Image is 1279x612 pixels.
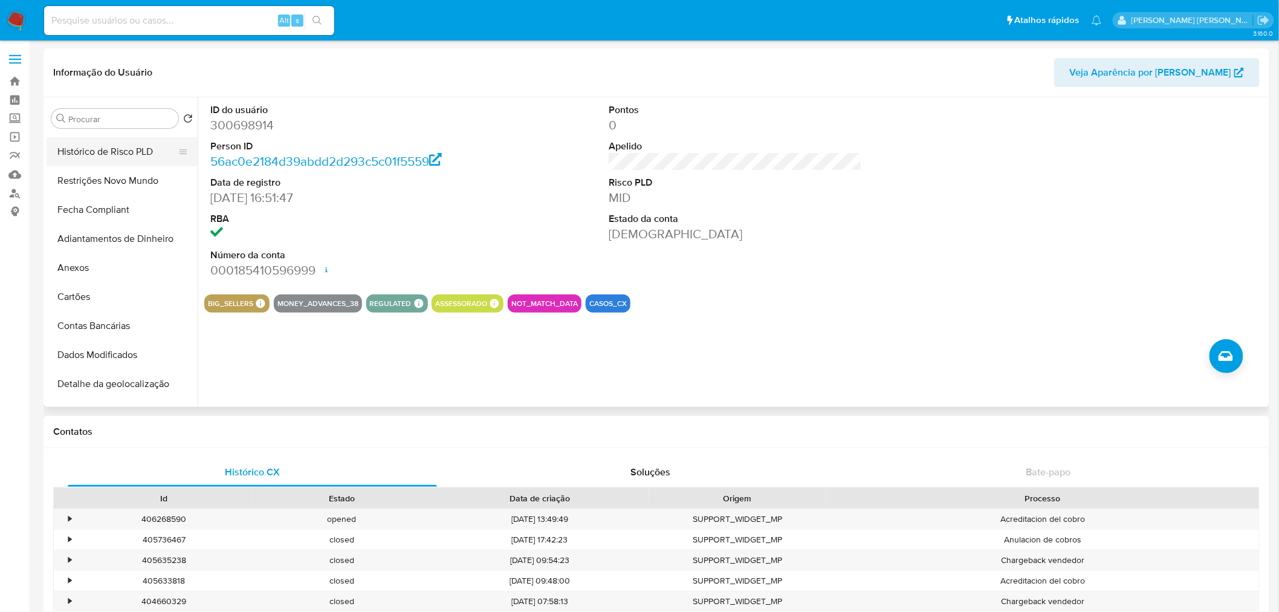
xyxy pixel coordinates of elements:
[253,530,430,550] div: closed
[649,571,826,591] div: SUPPORT_WIDGET_MP
[1257,14,1270,27] a: Sair
[826,550,1259,570] div: Chargeback vendedor
[649,591,826,611] div: SUPPORT_WIDGET_MP
[826,530,1259,550] div: Anulacion de cobros
[210,176,464,189] dt: Data de registro
[835,492,1251,504] div: Processo
[609,176,862,189] dt: Risco PLD
[75,530,253,550] div: 405736467
[826,571,1259,591] div: Acreditacion del cobro
[75,591,253,611] div: 404660329
[1026,465,1071,479] span: Bate-papo
[53,426,1260,438] h1: Contatos
[1054,58,1260,87] button: Veja Aparência por [PERSON_NAME]
[430,591,649,611] div: [DATE] 07:58:13
[68,114,173,125] input: Procurar
[47,195,198,224] button: Fecha Compliant
[83,492,244,504] div: Id
[68,596,71,607] div: •
[75,509,253,529] div: 406268590
[47,224,198,253] button: Adiantamentos de Dinheiro
[1070,58,1231,87] span: Veja Aparência por [PERSON_NAME]
[210,152,442,170] a: 56ac0e2184d39abdd2d293c5c01f5559
[305,12,329,29] button: search-icon
[649,550,826,570] div: SUPPORT_WIDGET_MP
[210,103,464,117] dt: ID do usuário
[609,103,862,117] dt: Pontos
[68,575,71,587] div: •
[649,509,826,529] div: SUPPORT_WIDGET_MP
[609,212,862,226] dt: Estado da conta
[225,465,280,479] span: Histórico CX
[47,253,198,282] button: Anexos
[210,189,464,206] dd: [DATE] 16:51:47
[210,140,464,153] dt: Person ID
[68,555,71,566] div: •
[253,509,430,529] div: opened
[210,262,464,279] dd: 000185410596999
[253,550,430,570] div: closed
[53,67,152,79] h1: Informação do Usuário
[75,550,253,570] div: 405635238
[183,114,193,127] button: Retornar ao pedido padrão
[609,226,862,243] dd: [DEMOGRAPHIC_DATA]
[439,492,640,504] div: Data de criação
[68,534,71,545] div: •
[1092,15,1102,25] a: Notificações
[44,13,334,28] input: Pesquise usuários ou casos...
[826,591,1259,611] div: Chargeback vendedor
[261,492,422,504] div: Estado
[430,550,649,570] div: [DATE] 09:54:23
[430,509,649,529] div: [DATE] 13:49:49
[609,117,862,134] dd: 0
[630,465,670,479] span: Soluções
[47,340,198,369] button: Dados Modificados
[1015,14,1080,27] span: Atalhos rápidos
[47,137,188,166] button: Histórico de Risco PLD
[68,513,71,525] div: •
[430,530,649,550] div: [DATE] 17:42:23
[1132,15,1254,26] p: allison.serafini@mercadopago.com.br
[47,311,198,340] button: Contas Bancárias
[826,509,1259,529] div: Acreditacion del cobro
[296,15,299,26] span: s
[56,114,66,123] button: Procurar
[47,369,198,399] button: Detalhe da geolocalização
[609,140,862,153] dt: Apelido
[210,117,464,134] dd: 300698914
[47,399,198,428] button: Devices Geolocation
[75,571,253,591] div: 405633818
[210,212,464,226] dt: RBA
[649,530,826,550] div: SUPPORT_WIDGET_MP
[430,571,649,591] div: [DATE] 09:48:00
[47,282,198,311] button: Cartões
[253,571,430,591] div: closed
[657,492,818,504] div: Origem
[609,189,862,206] dd: MID
[279,15,289,26] span: Alt
[210,249,464,262] dt: Número da conta
[253,591,430,611] div: closed
[47,166,198,195] button: Restrições Novo Mundo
